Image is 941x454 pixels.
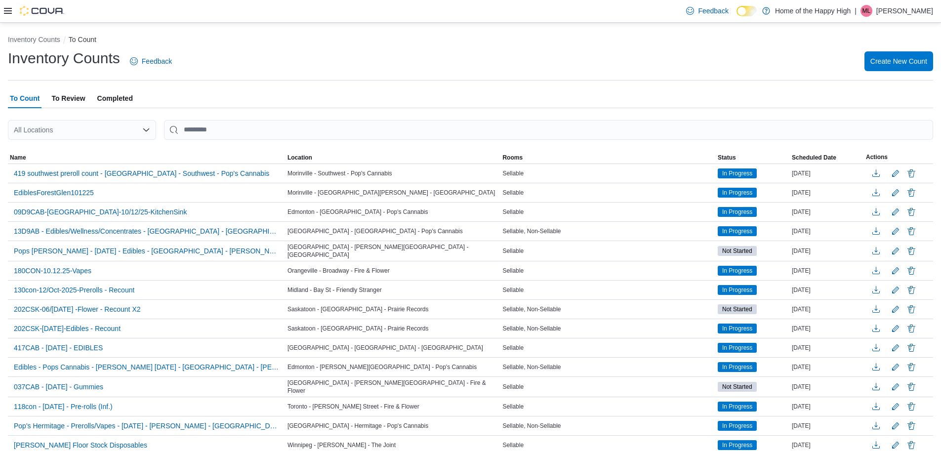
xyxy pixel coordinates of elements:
button: Edit count details [890,360,901,374]
span: Create New Count [870,56,927,66]
button: Delete [905,206,917,218]
button: Edit count details [890,321,901,336]
span: In Progress [718,362,757,372]
button: 130con-12/Oct-2025-Prerolls - Recount [10,283,138,297]
div: Sellable [500,381,716,393]
button: Delete [905,361,917,373]
div: Sellable, Non-Sellable [500,323,716,334]
span: In Progress [722,324,752,333]
span: [PERSON_NAME] Floor Stock Disposables [14,440,147,450]
span: Status [718,154,736,162]
span: Completed [97,88,133,108]
div: [DATE] [790,265,864,277]
button: Delete [905,420,917,432]
div: [DATE] [790,303,864,315]
span: In Progress [722,188,752,197]
div: Sellable [500,206,716,218]
span: 202CSK-[DATE]-Edibles - Recount [14,324,121,333]
span: Not Started [718,304,757,314]
span: Rooms [502,154,523,162]
button: Delete [905,245,917,257]
span: Winnipeg - [PERSON_NAME] - The Joint [287,441,396,449]
div: [DATE] [790,245,864,257]
span: 202CSK-06/[DATE] -Flower - Recount X2 [14,304,141,314]
span: 118con - [DATE] - Pre-rolls (Inf.) [14,402,113,412]
button: Delete [905,187,917,199]
span: 13D9AB - Edibles/Wellness/Concentrates - [GEOGRAPHIC_DATA] - [GEOGRAPHIC_DATA] - [GEOGRAPHIC_DATA... [14,226,280,236]
button: Delete [905,439,917,451]
button: Edit count details [890,224,901,239]
span: 417CAB - [DATE] - EDIBLES [14,343,103,353]
div: Sellable [500,265,716,277]
span: Edmonton - [GEOGRAPHIC_DATA] - Pop's Cannabis [287,208,428,216]
button: Edibles - Pops Cannabis - [PERSON_NAME] [DATE] - [GEOGRAPHIC_DATA] - [PERSON_NAME][GEOGRAPHIC_DAT... [10,360,284,374]
p: [PERSON_NAME] [876,5,933,17]
button: Edit count details [890,302,901,317]
span: [GEOGRAPHIC_DATA] - [PERSON_NAME][GEOGRAPHIC_DATA] - [GEOGRAPHIC_DATA] [287,243,499,259]
button: Edit count details [890,379,901,394]
span: In Progress [718,168,757,178]
span: 130con-12/Oct-2025-Prerolls - Recount [14,285,134,295]
button: 417CAB - [DATE] - EDIBLES [10,340,107,355]
div: Sellable [500,187,716,199]
button: Delete [905,265,917,277]
span: In Progress [722,441,752,450]
span: In Progress [718,207,757,217]
span: In Progress [722,343,752,352]
button: Edit count details [890,185,901,200]
span: To Count [10,88,40,108]
div: [DATE] [790,439,864,451]
button: Edit count details [890,263,901,278]
button: To Count [69,36,96,43]
span: In Progress [718,226,757,236]
div: Sellable, Non-Sellable [500,303,716,315]
button: Rooms [500,152,716,164]
span: ML [862,5,871,17]
div: [DATE] [790,401,864,413]
span: In Progress [722,286,752,294]
span: Not Started [722,382,752,391]
button: Scheduled Date [790,152,864,164]
button: Status [716,152,790,164]
nav: An example of EuiBreadcrumbs [8,35,933,46]
div: [DATE] [790,420,864,432]
button: 09D9CAB-[GEOGRAPHIC_DATA]-10/12/25-KitchenSink [10,205,191,219]
span: Pops [PERSON_NAME] - [DATE] - Edibles - [GEOGRAPHIC_DATA] - [PERSON_NAME][GEOGRAPHIC_DATA] - [GEO... [14,246,280,256]
button: 202CSK-[DATE]-Edibles - Recount [10,321,124,336]
span: Not Started [718,382,757,392]
button: Edit count details [890,418,901,433]
h1: Inventory Counts [8,48,120,68]
button: Delete [905,381,917,393]
div: Sellable [500,401,716,413]
span: Feedback [698,6,728,16]
div: Sellable, Non-Sellable [500,361,716,373]
button: Delete [905,225,917,237]
span: 180CON-10.12.25-Vapes [14,266,91,276]
span: [GEOGRAPHIC_DATA] - [PERSON_NAME][GEOGRAPHIC_DATA] - Fire & Flower [287,379,499,395]
div: [DATE] [790,361,864,373]
button: Delete [905,342,917,354]
button: EdiblesForestGlen101225 [10,185,98,200]
div: [DATE] [790,187,864,199]
div: [DATE] [790,206,864,218]
span: Feedback [142,56,172,66]
button: Open list of options [142,126,150,134]
button: Delete [905,401,917,413]
span: In Progress [718,402,757,412]
span: Scheduled Date [792,154,836,162]
div: Sellable, Non-Sellable [500,420,716,432]
button: Name [8,152,286,164]
span: Pop's Hermitage - Prerolls/Vapes - [DATE] - [PERSON_NAME] - [GEOGRAPHIC_DATA] - [GEOGRAPHIC_DATA]... [14,421,280,431]
button: 419 southwest preroll count - [GEOGRAPHIC_DATA] - Southwest - Pop's Cannabis [10,166,273,181]
img: Cova [20,6,64,16]
div: Sellable [500,439,716,451]
span: Not Started [722,305,752,314]
span: In Progress [718,343,757,353]
span: In Progress [722,421,752,430]
button: Edit count details [890,244,901,258]
button: Pops [PERSON_NAME] - [DATE] - Edibles - [GEOGRAPHIC_DATA] - [PERSON_NAME][GEOGRAPHIC_DATA] - [GEO... [10,244,284,258]
span: Edmonton - [PERSON_NAME][GEOGRAPHIC_DATA] - Pop's Cannabis [287,363,477,371]
p: | [855,5,857,17]
div: [DATE] [790,323,864,334]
